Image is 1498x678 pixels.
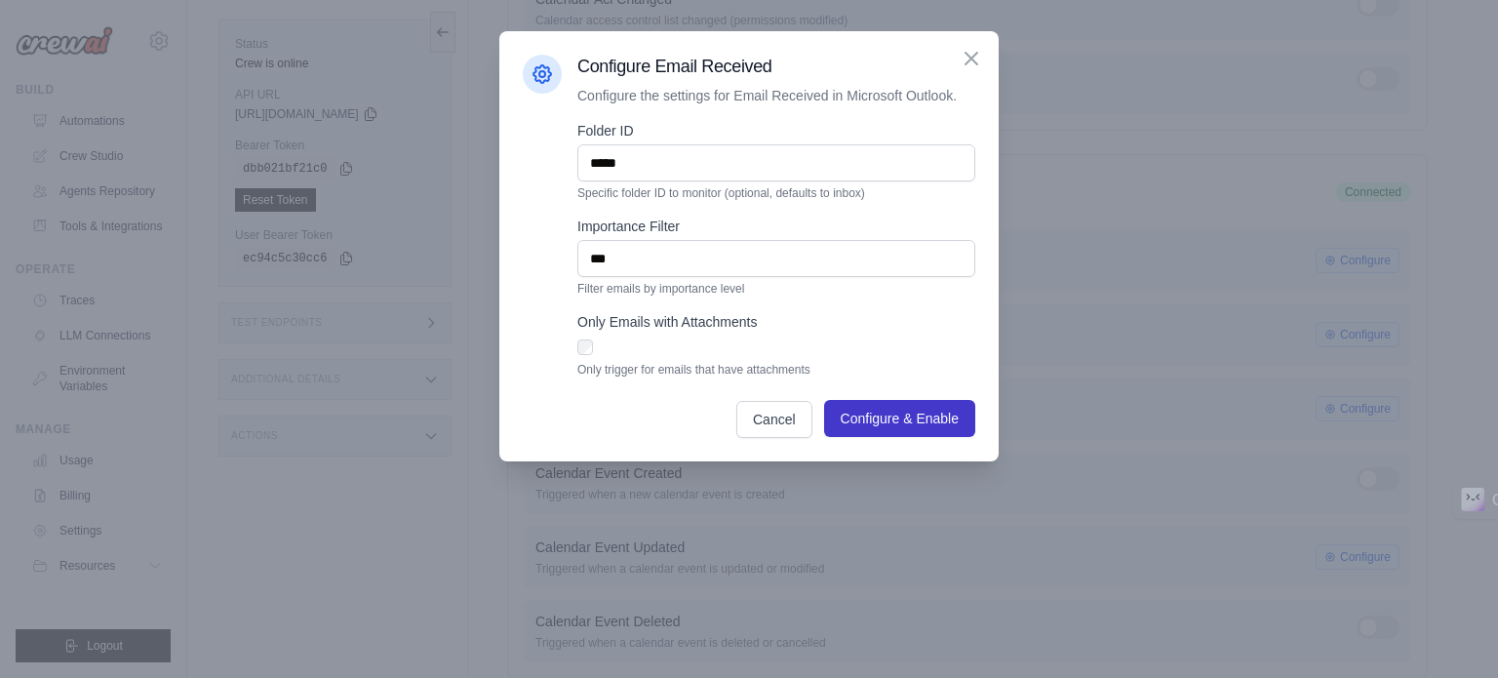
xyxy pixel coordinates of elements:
[577,362,975,378] p: Only trigger for emails that have attachments
[577,55,975,78] h3: Configure Email Received
[841,409,959,428] span: Configure & Enable
[577,185,975,201] p: Specific folder ID to monitor (optional, defaults to inbox)
[736,401,812,438] button: Cancel
[577,217,975,236] label: Importance Filter
[577,121,975,140] label: Folder ID
[1400,584,1498,678] iframe: Chat Widget
[577,86,975,105] p: Configure the settings for Email Received in Microsoft Outlook.
[577,281,975,297] p: Filter emails by importance level
[577,312,975,332] label: Only Emails with Attachments
[824,400,975,437] button: Configure & Enable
